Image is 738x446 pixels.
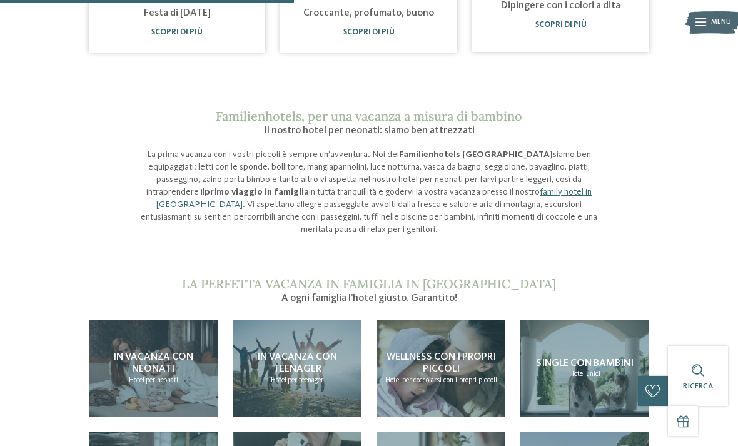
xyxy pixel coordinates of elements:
[144,8,211,18] a: Festa di [DATE]
[257,352,337,374] span: In vacanza con teenager
[129,377,144,384] span: Hotel
[264,126,475,136] span: Il nostro hotel per neonati: siamo ben attrezzati
[399,150,553,159] strong: Familienhotels [GEOGRAPHIC_DATA]
[343,28,395,36] a: Scopri di più
[683,382,713,390] span: Ricerca
[377,320,505,417] a: Hotel per neonati in Alto Adige per una vacanza di relax Wellness con i propri piccoli Hotel per ...
[205,188,309,196] strong: primo viaggio in famiglia
[569,370,585,378] span: Hotel
[216,108,522,124] span: Familienhotels, per una vacanza a misura di bambino
[146,377,178,384] span: per neonati
[536,358,634,368] span: Single con bambini
[233,320,361,417] a: Hotel per neonati in Alto Adige per una vacanza di relax In vacanza con teenager Hotel per teenager
[89,320,218,417] a: Hotel per neonati in Alto Adige per una vacanza di relax In vacanza con neonati Hotel per neonati
[520,320,649,417] a: Hotel per neonati in Alto Adige per una vacanza di relax Single con bambini Hotel unici
[131,148,607,236] p: La prima vacanza con i vostri piccoli è sempre un’avventura. Noi dei siamo ben equipaggiati: lett...
[387,352,496,374] span: Wellness con i propri piccoli
[535,21,587,29] a: Scopri di più
[586,370,600,378] span: unici
[151,28,203,36] a: Scopri di più
[281,293,457,303] span: A ogni famiglia l’hotel giusto. Garantito!
[385,377,401,384] span: Hotel
[402,377,497,384] span: per coccolarsi con i propri piccoli
[182,276,556,291] span: La perfetta vacanza in famiglia in [GEOGRAPHIC_DATA]
[271,377,286,384] span: Hotel
[113,352,193,374] span: In vacanza con neonati
[288,377,323,384] span: per teenager
[303,8,434,18] a: Croccante, profumato, buono
[501,1,620,11] a: Dipingere con i colori a dita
